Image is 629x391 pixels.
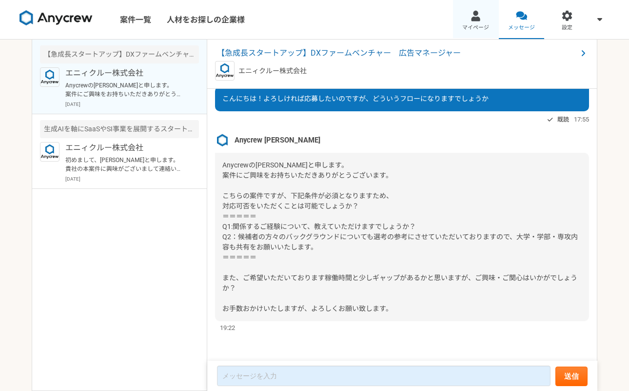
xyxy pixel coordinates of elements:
img: logo_text_blue_01.png [40,142,59,162]
span: 【急成長スタートアップ】DXファームベンチャー 広告マネージャー [217,47,577,59]
span: 既読 [557,114,569,125]
span: マイページ [462,24,489,32]
p: Anycrewの[PERSON_NAME]と申します。 案件にご興味をお持ちいただきありがとうございます。 こちらの案件ですが、下記条件が必須となりますため、 対応可否をいただくことは可能でしょ... [65,81,186,99]
img: logo_text_blue_01.png [215,61,235,81]
p: 初めまして、[PERSON_NAME]と申します。 貴社の本案件に興味がございまして連絡いたしました。 [65,156,186,173]
div: 【急成長スタートアップ】DXファームベンチャー 広告マネージャー [40,45,199,63]
span: 17:55 [574,115,589,124]
span: Anycrew [PERSON_NAME] [235,135,320,145]
img: 8DqYSo04kwAAAAASUVORK5CYII= [20,10,93,26]
p: エニィクルー株式会社 [238,66,307,76]
p: [DATE] [65,101,199,108]
p: エニィクルー株式会社 [65,67,186,79]
span: 設定 [562,24,572,32]
img: %E3%82%B9%E3%82%AF%E3%83%AA%E3%83%BC%E3%83%B3%E3%82%B7%E3%83%A7%E3%83%83%E3%83%88_2025-08-07_21.4... [215,133,230,148]
span: 19:22 [220,323,235,332]
span: メッセージ [508,24,535,32]
p: エニィクルー株式会社 [65,142,186,154]
span: こんにちは！よろしければ応募したいのですが、どういうフローになりますでしょうか [222,95,489,103]
span: Anycrewの[PERSON_NAME]と申します。 案件にご興味をお持ちいただきありがとうございます。 こちらの案件ですが、下記条件が必須となりますため、 対応可否をいただくことは可能でしょ... [222,161,578,312]
img: logo_text_blue_01.png [40,67,59,87]
button: 送信 [555,367,588,386]
p: [DATE] [65,175,199,183]
div: 生成AIを軸にSaaSやSI事業を展開するスタートアップ エンタープライズ営業 [40,120,199,138]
